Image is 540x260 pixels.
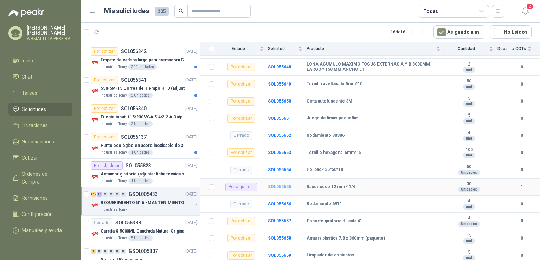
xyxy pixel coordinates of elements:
b: Soporte giratorio + llanta 4" [307,218,362,224]
th: Estado [219,42,268,56]
a: SOL055658 [268,236,291,241]
span: Estado [219,46,258,51]
b: 0 [512,149,532,156]
p: [DATE] [185,48,197,55]
div: 0 [109,249,114,254]
b: 4 [445,198,493,204]
a: Por cotizarSOL056340[DATE] Company LogoFuente input :115/230 VCA 5.4/2.2 A Output: 24 VDC 10 A 47... [81,101,200,130]
div: 0 [115,249,120,254]
div: 1 [91,249,96,254]
div: Por cotizar [91,47,118,56]
button: 2 [519,5,532,18]
img: Company Logo [91,116,99,124]
a: SOL055653 [268,150,291,155]
p: [DATE] [185,191,197,198]
p: SOL056341 [121,78,147,82]
p: GSOL005307 [129,249,158,254]
p: Industrias Tomy [101,207,127,212]
b: 5 [445,113,493,118]
b: 2 [445,62,493,67]
b: SOL055656 [268,202,291,206]
img: Company Logo [91,87,99,95]
div: Todas [423,7,438,15]
b: 0 [512,235,532,242]
b: 15 [445,233,493,239]
div: 1 - 16 de 16 [387,26,428,38]
h1: Mis solicitudes [104,6,149,16]
b: 0 [512,81,532,88]
div: und [463,101,475,107]
th: Solicitud [268,42,307,56]
b: SOL055649 [268,82,291,87]
b: 100 [445,147,493,153]
div: Por cotizar [227,217,255,225]
p: Industrias Tomy [101,178,127,184]
div: Por cotizar [91,104,118,113]
a: SOL055655 [268,184,291,189]
b: 0 [512,218,532,224]
b: Amarra plastica 7.8 x 360mm (paquete) [307,236,385,241]
img: Company Logo [91,173,99,181]
p: [DATE] [185,248,197,255]
div: Unidades [458,221,480,227]
a: Negociaciones [8,135,72,148]
span: 205 [155,7,169,16]
b: 4 [445,130,493,136]
div: Unidades [458,187,480,192]
p: SOL056342 [121,49,147,54]
div: 0 [121,192,126,197]
div: Por cotizar [227,114,255,123]
b: 5 [445,96,493,101]
div: Cerrado [91,218,112,227]
a: Chat [8,70,72,83]
a: Órdenes de Compra [8,167,72,188]
p: [DATE] [185,219,197,226]
b: 50 [445,79,493,84]
img: Company Logo [91,230,99,238]
div: Por cotizar [227,251,255,260]
p: Fuente input :115/230 VCA 5.4/2.2 A Output: 24 VDC 10 A 47-63 Hz [101,114,188,120]
p: Actuador giratorio (adjuntar ficha técnica si es diferente a festo) [101,171,188,178]
p: SOL055823 [126,163,151,168]
a: Por adjudicarSOL055823[DATE] Company LogoActuador giratorio (adjuntar ficha técnica si es diferen... [81,159,200,187]
div: und [463,238,475,244]
p: SOL055388 [115,220,141,225]
a: SOL055657 [268,218,291,223]
p: Industrias Tomy [101,93,127,98]
p: Industrias Tomy [101,235,127,241]
span: Inicio [22,57,33,64]
p: Empate de cadena largo para cremadora C [101,57,184,63]
p: Industrias Tomy [101,150,127,155]
span: Tareas [22,89,37,97]
a: Tareas [8,86,72,100]
b: 1 [512,184,532,190]
b: 30 [445,181,493,187]
a: Configuración [8,208,72,221]
span: Producto [307,46,435,51]
button: Asignado a mi [433,25,484,39]
a: Remisiones [8,191,72,205]
span: Órdenes de Compra [22,170,66,186]
b: Juego de limas pequeñas [307,116,359,121]
div: 1 Unidades [128,178,153,184]
div: 0 [103,249,108,254]
p: [DATE] [185,77,197,83]
div: Cerrado [230,166,252,174]
div: Cerrado [230,131,252,140]
div: 5 Unidades [128,93,153,98]
div: 0 [103,192,108,197]
th: Docs [497,42,512,56]
div: Cerrado [230,200,252,208]
span: Solicitud [268,46,297,51]
div: 5 Unidades [128,235,153,241]
b: SOL055652 [268,133,291,138]
a: 148 17 0 0 0 0 GSOL005433[DATE] Company LogoREQUERIMIENTO N° 6 - MANTENIMIENTOIndustrias Tomy [91,190,199,212]
b: Rodamiento 6911 [307,201,342,207]
a: CerradoSOL055388[DATE] Company LogoGarrafa X 5000ML Cuadrada Natural OriginalIndustrias Tomy5 Uni... [81,216,200,244]
div: Por cotizar [91,133,118,141]
span: Cotizar [22,154,38,162]
span: search [179,8,184,13]
b: Limpiador de contactos [307,253,354,258]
